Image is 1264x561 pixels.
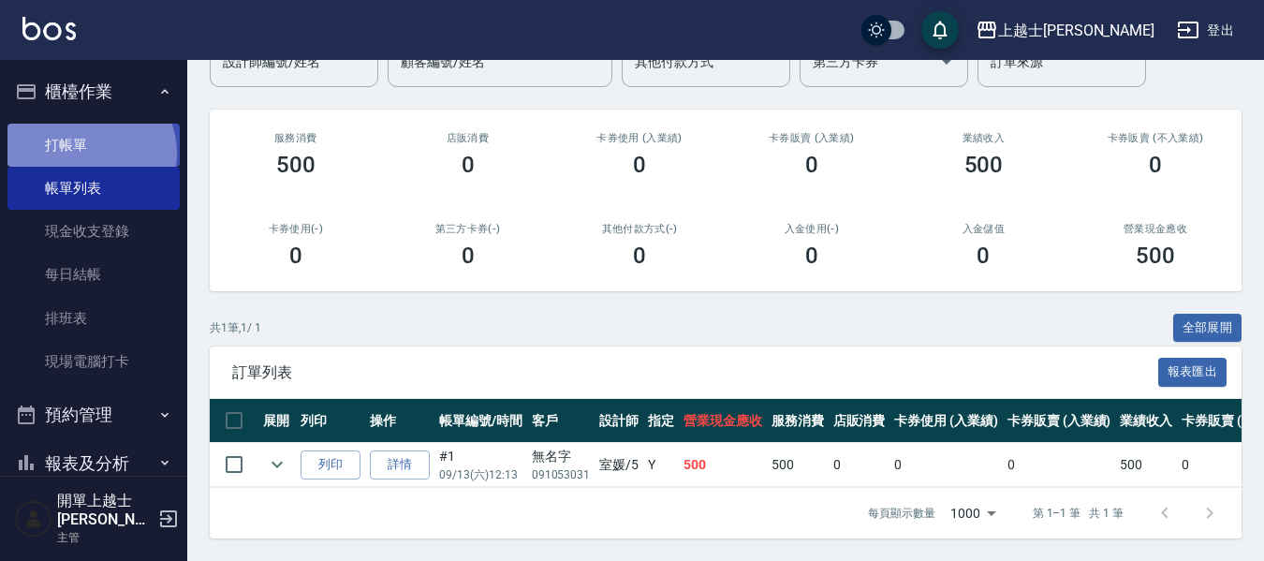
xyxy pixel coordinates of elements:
[643,443,679,487] td: Y
[633,243,646,269] h3: 0
[805,243,818,269] h3: 0
[889,399,1003,443] th: 卡券使用 (入業績)
[7,391,180,439] button: 預約管理
[462,152,475,178] h3: 0
[868,505,935,522] p: 每頁顯示數量
[532,447,591,466] div: 無名字
[748,132,875,144] h2: 卡券販賣 (入業績)
[532,466,591,483] p: 091053031
[829,399,890,443] th: 店販消費
[258,399,296,443] th: 展開
[748,223,875,235] h2: 入金使用(-)
[15,500,52,538] img: Person
[434,443,527,487] td: #1
[370,450,430,480] a: 詳情
[920,132,1048,144] h2: 業績收入
[920,223,1048,235] h2: 入金儲值
[921,11,959,49] button: save
[1136,243,1175,269] h3: 500
[889,443,1003,487] td: 0
[7,253,180,296] a: 每日結帳
[977,243,990,269] h3: 0
[964,152,1004,178] h3: 500
[7,167,180,210] a: 帳單列表
[1033,505,1124,522] p: 第 1–1 筆 共 1 筆
[1092,132,1219,144] h2: 卡券販賣 (不入業績)
[365,399,434,443] th: 操作
[7,210,180,253] a: 現金收支登錄
[22,17,76,40] img: Logo
[767,399,829,443] th: 服務消費
[1115,443,1177,487] td: 500
[576,223,703,235] h2: 其他付款方式(-)
[595,443,643,487] td: 室媛 /5
[998,19,1154,42] div: 上越士[PERSON_NAME]
[301,450,360,480] button: 列印
[7,439,180,488] button: 報表及分析
[1158,358,1227,387] button: 報表匯出
[434,399,527,443] th: 帳單編號/時間
[1169,13,1242,48] button: 登出
[527,399,595,443] th: 客戶
[404,223,532,235] h2: 第三方卡券(-)
[679,443,767,487] td: 500
[57,529,153,546] p: 主管
[968,11,1162,50] button: 上越士[PERSON_NAME]
[943,488,1003,539] div: 1000
[1115,399,1177,443] th: 業績收入
[210,319,261,336] p: 共 1 筆, 1 / 1
[595,399,643,443] th: 設計師
[232,363,1158,382] span: 訂單列表
[462,243,475,269] h3: 0
[829,443,890,487] td: 0
[7,340,180,383] a: 現場電腦打卡
[263,450,291,479] button: expand row
[276,152,316,178] h3: 500
[439,466,522,483] p: 09/13 (六) 12:13
[1158,362,1227,380] a: 報表匯出
[404,132,532,144] h2: 店販消費
[296,399,365,443] th: 列印
[932,47,962,77] button: Open
[7,67,180,116] button: 櫃檯作業
[289,243,302,269] h3: 0
[1149,152,1162,178] h3: 0
[7,297,180,340] a: 排班表
[767,443,829,487] td: 500
[1092,223,1219,235] h2: 營業現金應收
[805,152,818,178] h3: 0
[232,223,360,235] h2: 卡券使用(-)
[576,132,703,144] h2: 卡券使用 (入業績)
[7,124,180,167] a: 打帳單
[633,152,646,178] h3: 0
[1003,443,1116,487] td: 0
[1173,314,1242,343] button: 全部展開
[679,399,767,443] th: 營業現金應收
[57,492,153,529] h5: 開單上越士[PERSON_NAME]
[1003,399,1116,443] th: 卡券販賣 (入業績)
[643,399,679,443] th: 指定
[232,132,360,144] h3: 服務消費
